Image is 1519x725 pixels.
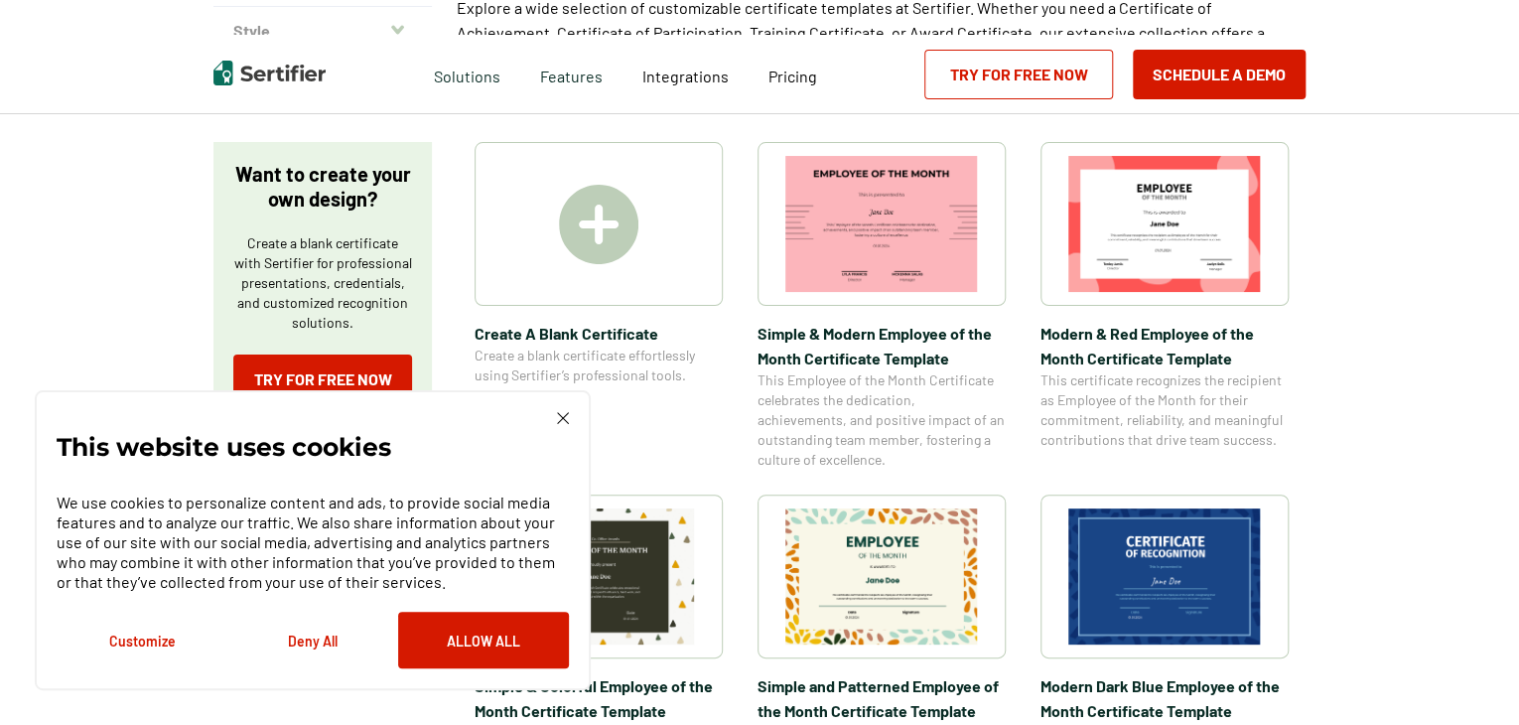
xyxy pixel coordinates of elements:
p: This website uses cookies [57,437,391,457]
span: Features [540,62,603,86]
a: Simple & Modern Employee of the Month Certificate TemplateSimple & Modern Employee of the Month C... [758,142,1006,470]
img: Simple & Colorful Employee of the Month Certificate Template [502,508,695,645]
img: Create A Blank Certificate [559,185,638,264]
button: Schedule a Demo [1133,50,1306,99]
span: This certificate recognizes the recipient as Employee of the Month for their commitment, reliabil... [1040,370,1289,450]
button: Deny All [227,612,398,668]
a: Try for Free Now [924,50,1113,99]
a: Pricing [768,62,817,86]
span: Simple and Patterned Employee of the Month Certificate Template [758,673,1006,723]
span: Simple & Modern Employee of the Month Certificate Template [758,321,1006,370]
img: Simple & Modern Employee of the Month Certificate Template [785,156,978,292]
button: Customize [57,612,227,668]
span: Create A Blank Certificate [475,321,723,346]
a: Modern & Red Employee of the Month Certificate TemplateModern & Red Employee of the Month Certifi... [1040,142,1289,470]
img: Modern Dark Blue Employee of the Month Certificate Template [1068,508,1261,645]
a: Integrations [642,62,729,86]
span: Solutions [434,62,500,86]
img: Sertifier | Digital Credentialing Platform [213,61,326,85]
span: This Employee of the Month Certificate celebrates the dedication, achievements, and positive impa... [758,370,1006,470]
span: Simple & Colorful Employee of the Month Certificate Template [475,673,723,723]
button: Style [213,7,432,55]
p: Create a blank certificate with Sertifier for professional presentations, credentials, and custom... [233,233,412,333]
img: Modern & Red Employee of the Month Certificate Template [1068,156,1261,292]
a: Try for Free Now [233,355,412,404]
span: Modern & Red Employee of the Month Certificate Template [1040,321,1289,370]
span: Integrations [642,67,729,85]
button: Allow All [398,612,569,668]
iframe: Chat Widget [1420,630,1519,725]
p: We use cookies to personalize content and ads, to provide social media features and to analyze ou... [57,493,569,592]
img: Cookie Popup Close [557,412,569,424]
img: Simple and Patterned Employee of the Month Certificate Template [785,508,978,645]
span: Pricing [768,67,817,85]
span: Create a blank certificate effortlessly using Sertifier’s professional tools. [475,346,723,385]
span: Modern Dark Blue Employee of the Month Certificate Template [1040,673,1289,723]
p: Want to create your own design? [233,162,412,212]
